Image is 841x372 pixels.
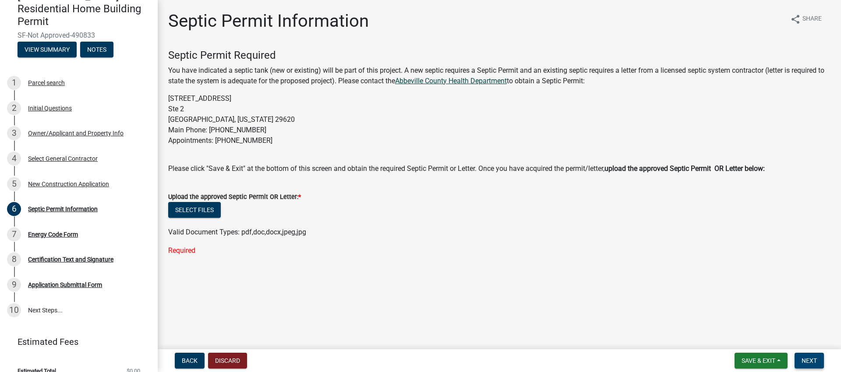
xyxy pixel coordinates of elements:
p: [STREET_ADDRESS] Ste 2 [GEOGRAPHIC_DATA], [US_STATE] 29620 Main Phone: [PHONE_NUMBER] Appointment... [168,93,830,156]
span: Back [182,357,198,364]
div: 4 [7,152,21,166]
span: SF-Not Approved-490833 [18,31,140,39]
div: 1 [7,76,21,90]
strong: upload the approved Septic Permit OR Letter below: [604,164,765,173]
div: Energy Code Form [28,231,78,237]
button: View Summary [18,42,77,57]
button: Discard [208,353,247,368]
div: 2 [7,101,21,115]
div: 6 [7,202,21,216]
div: Certification Text and Signature [28,256,113,262]
button: Next [795,353,824,368]
div: Application Submittal Form [28,282,102,288]
p: You have indicated a septic tank (new or existing) will be part of this project. A new septic req... [168,65,830,86]
div: Select General Contractor [28,156,98,162]
div: Owner/Applicant and Property Info [28,130,124,136]
span: Next [802,357,817,364]
button: Notes [80,42,113,57]
div: Initial Questions [28,105,72,111]
div: 7 [7,227,21,241]
h4: Septic Permit Required [168,49,830,62]
span: Valid Document Types: pdf,doc,docx,jpeg,jpg [168,228,306,236]
button: shareShare [783,11,829,28]
span: Share [802,14,822,25]
h1: Septic Permit Information [168,11,369,32]
i: share [790,14,801,25]
button: Select files [168,202,221,218]
div: 10 [7,303,21,317]
div: 8 [7,252,21,266]
div: Required [168,245,830,256]
div: 3 [7,126,21,140]
div: Parcel search [28,80,65,86]
span: Save & Exit [742,357,775,364]
div: 5 [7,177,21,191]
div: New Construction Application [28,181,109,187]
label: Upload the approved Septic Permit OR Letter: [168,194,301,200]
a: Estimated Fees [7,333,144,351]
div: Septic Permit Information [28,206,98,212]
a: Abbeville County Health Department [395,77,507,85]
div: 9 [7,278,21,292]
button: Save & Exit [735,353,788,368]
p: Please click "Save & Exit" at the bottom of this screen and obtain the required Septic Permit or ... [168,163,830,174]
wm-modal-confirm: Notes [80,47,113,54]
wm-modal-confirm: Summary [18,47,77,54]
button: Back [175,353,205,368]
